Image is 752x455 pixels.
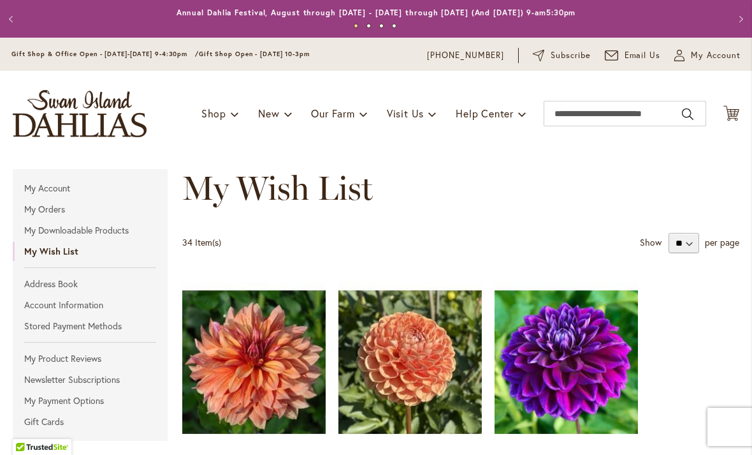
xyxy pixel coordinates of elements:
[338,272,482,452] img: BEE HIVE
[691,49,741,62] span: My Account
[182,236,221,248] span: 34 Item(s)
[674,49,741,62] button: My Account
[625,49,661,62] span: Email Us
[201,107,226,120] span: Shop
[495,272,638,454] a: BOOGIE NITES
[182,168,373,208] span: My Wish List
[605,49,661,62] a: Email Us
[13,349,168,368] a: My Product Reviews
[456,107,514,120] span: Help Center
[551,49,591,62] span: Subscribe
[495,272,638,452] img: BOOGIE NITES
[379,24,384,28] button: 3 of 4
[427,49,504,62] a: [PHONE_NUMBER]
[311,107,354,120] span: Our Farm
[13,90,147,137] a: store logo
[10,410,45,445] iframe: Launch Accessibility Center
[13,179,168,198] a: My Account
[392,24,396,28] button: 4 of 4
[727,6,752,32] button: Next
[177,8,576,17] a: Annual Dahlia Festival, August through [DATE] - [DATE] through [DATE] (And [DATE]) 9-am5:30pm
[705,236,739,248] span: per page
[13,317,168,336] a: Stored Payment Methods
[366,24,371,28] button: 2 of 4
[11,50,199,58] span: Gift Shop & Office Open - [DATE]-[DATE] 9-4:30pm /
[13,200,168,219] a: My Orders
[13,295,168,315] a: Account Information
[199,50,310,58] span: Gift Shop Open - [DATE] 10-3pm
[13,221,168,240] a: My Downloadable Products
[258,107,279,120] span: New
[13,370,168,389] a: Newsletter Subscriptions
[13,412,168,431] a: Gift Cards
[182,272,326,452] img: Andy's Legacy
[13,391,168,410] a: My Payment Options
[13,274,168,294] a: Address Book
[354,24,358,28] button: 1 of 4
[338,272,482,454] a: BEE HIVE
[13,242,168,261] strong: My Wish List
[387,107,424,120] span: Visit Us
[533,49,591,62] a: Subscribe
[182,272,326,454] a: Andy's Legacy
[640,236,662,248] strong: Show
